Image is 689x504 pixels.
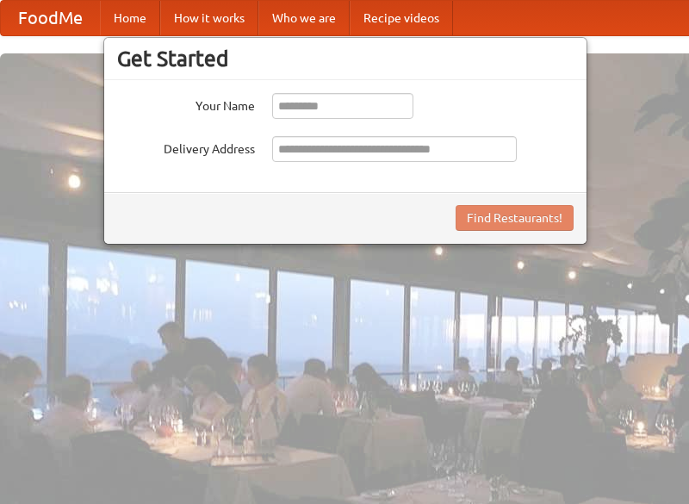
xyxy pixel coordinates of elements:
a: FoodMe [1,1,100,35]
a: Who we are [258,1,350,35]
a: Recipe videos [350,1,453,35]
h3: Get Started [117,46,574,72]
label: Your Name [117,93,255,115]
label: Delivery Address [117,136,255,158]
button: Find Restaurants! [456,205,574,231]
a: Home [100,1,160,35]
a: How it works [160,1,258,35]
